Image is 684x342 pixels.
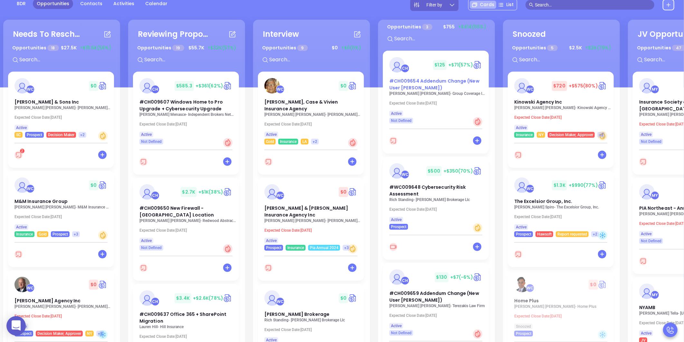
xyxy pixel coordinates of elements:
div: Needs To RescheduleOpportunities 18$27.5K+$15.5K(56%) [8,25,115,72]
span: NYAMB [639,304,656,311]
div: Walter Contreras [26,85,34,94]
span: +3 [344,244,349,251]
span: Prospect [391,223,406,230]
input: Search... [518,55,615,64]
div: Walter Contreras [526,85,534,94]
span: NY [87,330,92,337]
div: Walter Contreras [276,191,284,200]
p: Mike Braun - Redwood Abstract, Inc. [139,218,236,223]
p: Expected Close Date: [DATE] [139,334,236,339]
span: Gold [39,231,47,238]
span: Active [641,330,651,337]
div: profileWalter Contreras$0Circle dollar[PERSON_NAME] & [PERSON_NAME] Insurance Agency Inc[PERSON_N... [258,178,365,284]
span: 5 [547,45,557,51]
p: Expected Close Date: [DATE] [264,122,361,126]
div: profileCarla Humber$585.3+$361(62%)Circle dollar#CH009607 Windows Home to Pro Upgrade + Cybersecu... [133,72,240,178]
span: 18 [47,45,59,51]
img: Insurance Society of Philadelphia [639,78,655,94]
div: Carla Humber [151,191,159,200]
p: Heather Murray - Forman & Murray Insurance Agency Inc. [264,218,361,223]
div: Warm [98,231,108,240]
div: Hot [348,138,357,147]
div: Warm [473,223,482,233]
img: Quote [98,180,108,190]
span: +$990 (77%) [569,182,598,188]
span: Decision Maker, Approver [37,330,81,337]
span: Not Defined [391,117,412,124]
div: profileWalter Contreras$1.3K+$990(77%)Circle dollarThe Excelsior Group, Inc.[PERSON_NAME] Spiro- ... [508,171,615,270]
img: Quote [348,293,357,303]
span: $ 0 [89,280,98,290]
p: Rich Standing - Chadwick Brokerage Llc [389,197,486,202]
img: Quote [223,81,233,91]
p: Expected Close Date: [DATE] [14,115,111,120]
span: $ 0 [589,280,598,290]
span: Not Defined [641,237,661,245]
div: Megan Youmans [651,85,659,94]
span: +$1K (38%) [198,189,223,195]
a: Quote [473,60,482,70]
span: +$0 (0%) [341,45,361,51]
span: Not Defined [141,244,162,251]
p: Luis Lleshi - Home Plus [514,304,611,309]
span: Pia Annual 2024 [310,244,338,251]
p: Rich Standing - Chadwick Brokerage Llc [264,318,361,322]
span: $ 0 [339,81,348,91]
div: Walter Contreras [26,185,34,193]
span: +3 [98,330,102,337]
span: $ 3.4K [175,293,191,303]
span: $ 0 [330,43,339,53]
span: Chadwick Brokerage [264,311,329,317]
div: Hot [473,117,482,126]
span: Insurance [287,244,304,251]
span: RG Wright Agency Inc [14,297,81,304]
div: Warm [348,244,357,254]
span: Active [266,131,277,138]
input: Search... [269,55,365,64]
span: Prospect [52,231,68,238]
img: RG Wright Agency Inc [14,277,30,292]
span: +2 [313,138,317,145]
div: Walter Contreras [276,297,284,306]
span: #CH009654 Addendum Change (New User Nedi Bonilla) [389,78,480,91]
img: Quote [223,293,233,303]
div: Reviewing Proposal [138,28,209,40]
span: Insurance [516,131,533,138]
span: Prospect [516,231,531,238]
div: Reviewing ProposalOpportunities 19$55.7K+$32K(57%) [133,25,240,72]
span: Active [16,224,27,231]
a: profileWalter Contreras$0Circle dollar[PERSON_NAME], Case & Vivien Insurance Agency[PERSON_NAME] ... [258,72,364,145]
span: +$32K (57%) [207,45,236,51]
a: profileCarla Humber$130+$7(-6%)Circle dollar#CH009659 Addendum Change (New User [PERSON_NAME])[PE... [383,263,489,336]
a: Quote [348,187,357,197]
div: Cold [98,330,108,339]
p: Expected Close Date: [DATE] [139,228,236,233]
a: profileWalter Contreras$0Circle dollar[PERSON_NAME] Agency Inc[PERSON_NAME] [PERSON_NAME]- [PERSO... [8,270,114,337]
span: +$2.6K (78%) [193,295,223,301]
img: Quote [223,187,233,197]
span: #WC009648 Cybersecurity Risk Assessment [389,184,466,197]
span: +2 [80,131,85,138]
span: 3 [422,24,432,30]
span: NY [538,131,544,138]
div: profileCarla Humber$2.7K+$1K(38%)Circle dollar#CH009650 New Firewall - [GEOGRAPHIC_DATA] Location... [133,178,240,284]
img: PIA Northeast - Annual Convention [639,184,655,200]
img: Quote [598,81,607,91]
img: The Excelsior Group, Inc. [514,177,530,193]
img: #CH009650 New Firewall - Smithtown Location [139,184,155,200]
p: Elizabeth Moser - M&M Insurance Group [14,205,111,209]
p: Expected Close Date: [DATE] [514,314,611,318]
img: Kinowski Agency Inc [514,78,530,94]
span: Active [266,237,277,244]
span: +$2K (79%) [585,45,611,51]
div: Cold [598,330,607,339]
img: #WC009648 Cybersecurity Risk Assessment [389,163,405,179]
a: profileCarla Humber$585.3+$361(62%)Circle dollar#CH009607 Windows Home to Pro Upgrade + Cybersecu... [133,72,239,145]
input: Search... [19,55,115,64]
span: Kinowski Agency Inc [514,99,562,105]
img: Home Plus [514,277,530,292]
span: $ 720 [552,81,567,91]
